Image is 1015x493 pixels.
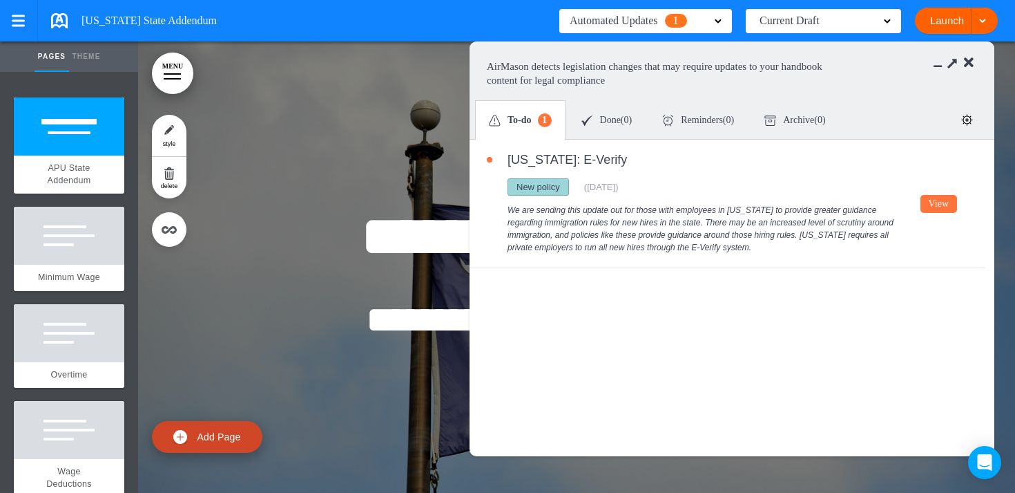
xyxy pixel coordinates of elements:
[35,41,69,72] a: Pages
[749,102,840,139] div: ( )
[48,163,91,185] span: APU State Addendum
[487,154,627,166] a: [US_STATE]: E-Verify
[968,446,1001,479] div: Open Intercom Messenger
[662,115,674,127] img: apu_icons_remind.svg
[584,183,619,192] div: ( )
[961,114,973,126] img: settings.svg
[14,265,124,291] a: Minimum Wage
[647,102,749,139] div: ( )
[920,195,957,213] button: View
[764,115,776,127] img: apu_icons_archive.svg
[681,115,723,125] span: Reminders
[570,11,658,30] span: Automated Updates
[152,157,186,198] a: delete
[14,156,124,194] a: APU State Addendum
[665,14,687,28] span: 1
[624,115,629,125] span: 0
[173,430,187,444] img: add.svg
[566,102,648,139] div: ( )
[152,53,193,94] a: MENU
[69,41,104,72] a: Theme
[50,370,87,380] span: Overtime
[925,8,969,34] a: Launch
[38,272,100,282] span: Minimum Wage
[487,59,830,87] p: AirMason detects legislation changes that may require updates to your handbook content for legal ...
[81,13,217,28] span: [US_STATE] State Addendum
[489,115,501,127] img: apu_icons_todo.svg
[163,140,176,147] span: style
[507,115,532,125] span: To-do
[581,115,593,127] img: apu_icons_done.svg
[587,182,615,192] span: [DATE]
[487,196,920,254] div: We are sending this update out for those with employees in [US_STATE] to provide greater guidance...
[507,178,569,196] div: New policy
[600,115,621,125] span: Done
[152,115,186,156] a: style
[783,115,814,125] span: Archive
[46,467,92,489] span: Wage Deductions
[538,113,552,127] span: 1
[161,183,178,189] span: delete
[760,11,820,30] span: Current Draft
[152,421,262,453] a: Add Page
[818,115,822,125] span: 0
[197,431,240,443] span: Add Page
[14,362,124,389] a: Overtime
[726,115,731,125] span: 0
